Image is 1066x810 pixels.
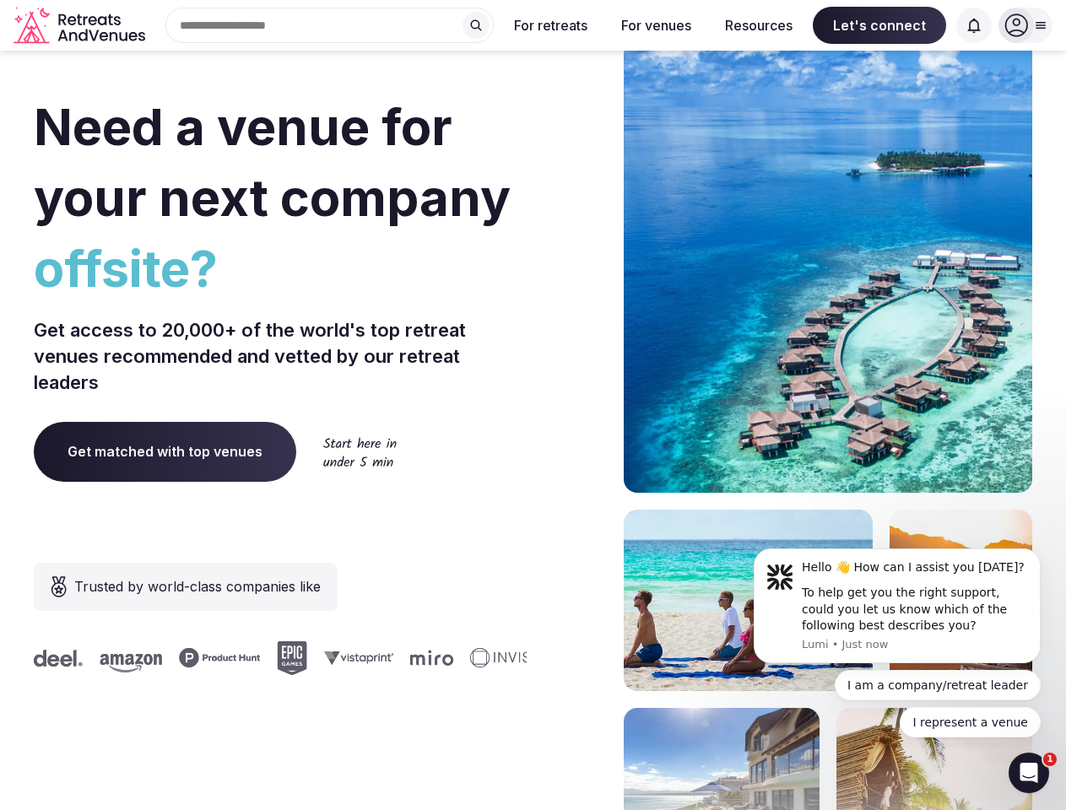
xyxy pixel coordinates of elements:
button: For venues [608,7,705,44]
svg: Vistaprint company logo [320,651,389,665]
img: yoga on tropical beach [624,510,873,691]
span: 1 [1043,753,1057,766]
a: Visit the homepage [14,7,149,45]
p: Get access to 20,000+ of the world's top retreat venues recommended and vetted by our retreat lea... [34,317,527,395]
img: woman sitting in back of truck with camels [890,510,1032,691]
svg: Retreats and Venues company logo [14,7,149,45]
span: Trusted by world-class companies like [74,576,321,597]
button: Resources [712,7,806,44]
span: Let's connect [813,7,946,44]
iframe: Intercom notifications message [728,533,1066,748]
svg: Deel company logo [30,650,78,667]
iframe: Intercom live chat [1009,753,1049,793]
a: Get matched with top venues [34,422,296,481]
svg: Epic Games company logo [273,641,303,675]
span: offsite? [34,233,527,304]
button: For retreats [501,7,601,44]
svg: Invisible company logo [466,648,559,668]
svg: Miro company logo [406,650,449,666]
img: Start here in under 5 min [323,437,397,467]
span: Need a venue for your next company [34,96,511,228]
